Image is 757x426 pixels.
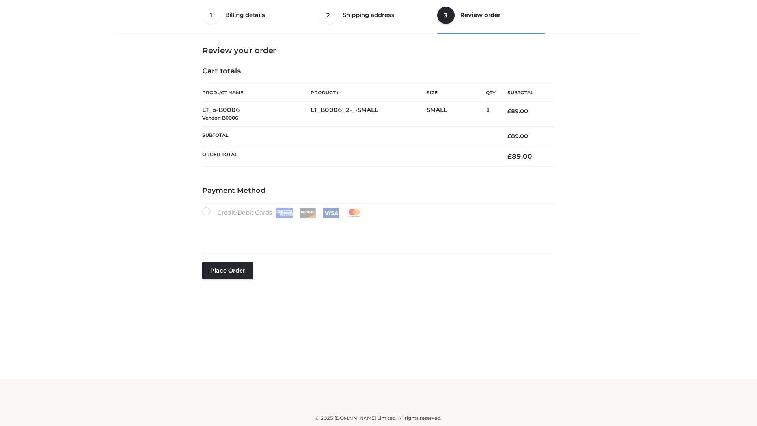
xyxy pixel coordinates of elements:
img: Mastercard [346,208,363,218]
h3: Review your order [202,46,555,55]
img: Discover [299,208,316,218]
img: Amex [276,208,293,218]
td: SMALL [427,102,486,127]
td: LT_B0006_2-_-SMALL [311,102,427,127]
label: Credit/Debit Cards [202,207,364,218]
bdi: 89.00 [507,152,532,160]
iframe: Secure payment input frame [201,217,553,245]
th: Product Name [202,84,311,102]
td: LT_b-B0006 [202,102,311,127]
th: Subtotal [496,84,555,102]
bdi: 89.00 [507,133,528,140]
bdi: 89.00 [507,108,528,115]
span: £ [507,133,511,140]
small: Vendor: B0006 [202,115,238,121]
button: Place order [202,262,253,279]
h4: Cart totals [202,67,555,76]
th: Order Total [202,146,496,167]
th: Size [427,84,482,102]
div: © 2025 [DOMAIN_NAME] Limited. All rights reserved. [117,414,640,422]
th: Subtotal [202,126,496,146]
h4: Payment Method [202,187,555,195]
span: £ [507,152,512,160]
td: 1 [486,102,496,127]
img: Visa [323,208,339,218]
span: £ [507,108,511,115]
th: Product # [311,84,427,102]
th: Qty [486,84,496,102]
